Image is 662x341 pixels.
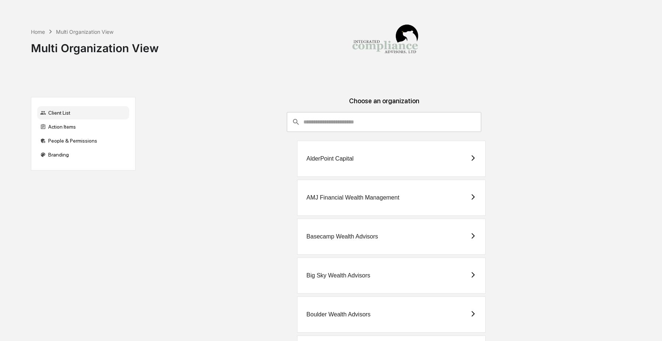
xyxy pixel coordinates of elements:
div: AlderPoint Capital [306,155,353,162]
div: consultant-dashboard__filter-organizations-search-bar [287,112,481,132]
div: Boulder Wealth Advisors [306,311,370,318]
div: Basecamp Wealth Advisors [306,233,378,240]
div: Big Sky Wealth Advisors [306,272,370,279]
div: People & Permissions [37,134,129,147]
div: AMJ Financial Wealth Management [306,194,399,201]
img: Integrated Compliance Advisors [348,6,422,79]
div: Home [31,29,45,35]
div: Choose an organization [141,97,627,112]
div: Multi Organization View [31,36,159,55]
div: Multi Organization View [56,29,113,35]
div: Branding [37,148,129,161]
div: Client List [37,106,129,119]
div: Action Items [37,120,129,133]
